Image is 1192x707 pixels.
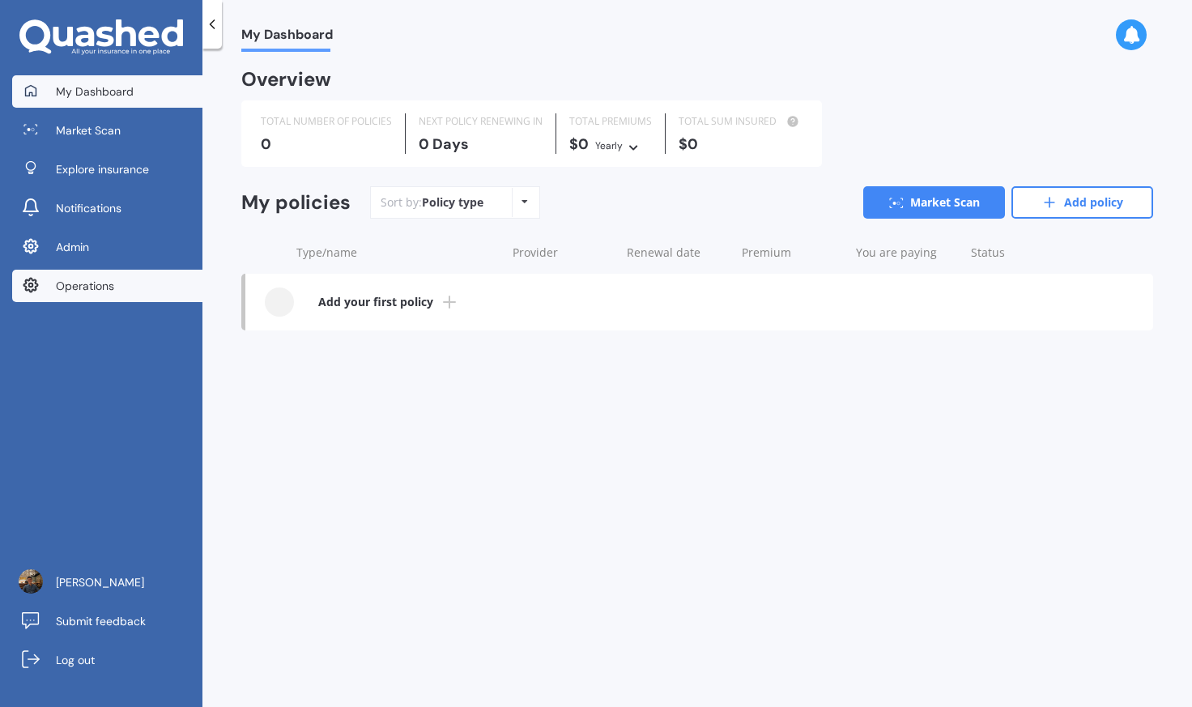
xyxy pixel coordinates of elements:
div: Sort by: [381,194,483,211]
div: Type/name [296,245,500,261]
div: Yearly [595,138,623,154]
div: My policies [241,191,351,215]
a: Add policy [1011,186,1153,219]
div: $0 [569,136,652,154]
a: Operations [12,270,202,302]
img: ACg8ocJLa-csUtcL-80ItbA20QSwDJeqfJvWfn8fgM9RBEIPTcSLDHdf=s96-c [19,569,43,594]
div: NEXT POLICY RENEWING IN [419,113,543,130]
div: Premium [742,245,843,261]
a: Submit feedback [12,605,202,637]
div: 0 [261,136,392,152]
div: Policy type [422,194,483,211]
div: TOTAL NUMBER OF POLICIES [261,113,392,130]
span: Explore insurance [56,161,149,177]
div: $0 [679,136,802,152]
a: Notifications [12,192,202,224]
span: [PERSON_NAME] [56,574,144,590]
a: Admin [12,231,202,263]
div: TOTAL SUM INSURED [679,113,802,130]
div: You are paying [856,245,957,261]
a: Market Scan [863,186,1005,219]
span: Notifications [56,200,121,216]
div: Overview [241,71,331,87]
a: Market Scan [12,114,202,147]
div: TOTAL PREMIUMS [569,113,652,130]
div: Status [971,245,1072,261]
a: My Dashboard [12,75,202,108]
span: My Dashboard [241,27,333,49]
b: Add your first policy [318,294,433,310]
span: My Dashboard [56,83,134,100]
div: Renewal date [627,245,728,261]
a: Add your first policy [245,274,1153,330]
span: Operations [56,278,114,294]
a: Explore insurance [12,153,202,185]
div: Provider [513,245,614,261]
a: [PERSON_NAME] [12,566,202,598]
span: Submit feedback [56,613,146,629]
div: 0 Days [419,136,543,152]
span: Admin [56,239,89,255]
a: Log out [12,644,202,676]
span: Market Scan [56,122,121,138]
span: Log out [56,652,95,668]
